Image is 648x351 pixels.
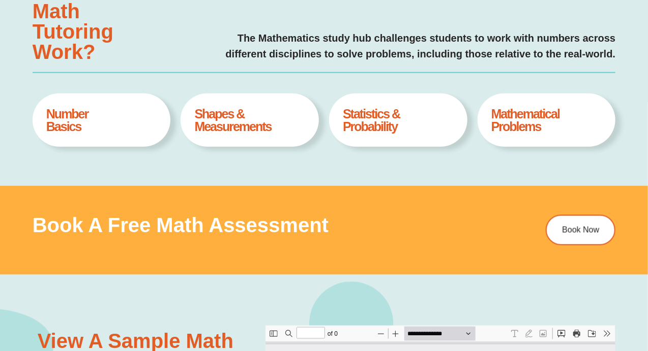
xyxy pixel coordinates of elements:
[271,1,285,15] button: Add or edit images
[175,30,616,62] p: The Mathematics study hub challenges students to work with numbers across different disciplines t...
[562,226,599,234] span: Book Now
[33,215,491,235] h3: Book a Free Math Assessment
[242,1,256,15] button: Text
[256,1,271,15] button: Draw
[491,108,602,133] h4: Mathematical Problems
[546,215,615,245] a: Book Now
[343,108,453,133] h4: Statistics & Probability
[46,108,157,133] h4: Number Basics
[61,1,76,15] span: of ⁨0⁩
[479,237,648,351] iframe: Chat Widget
[195,108,305,133] h4: Shapes & Measurements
